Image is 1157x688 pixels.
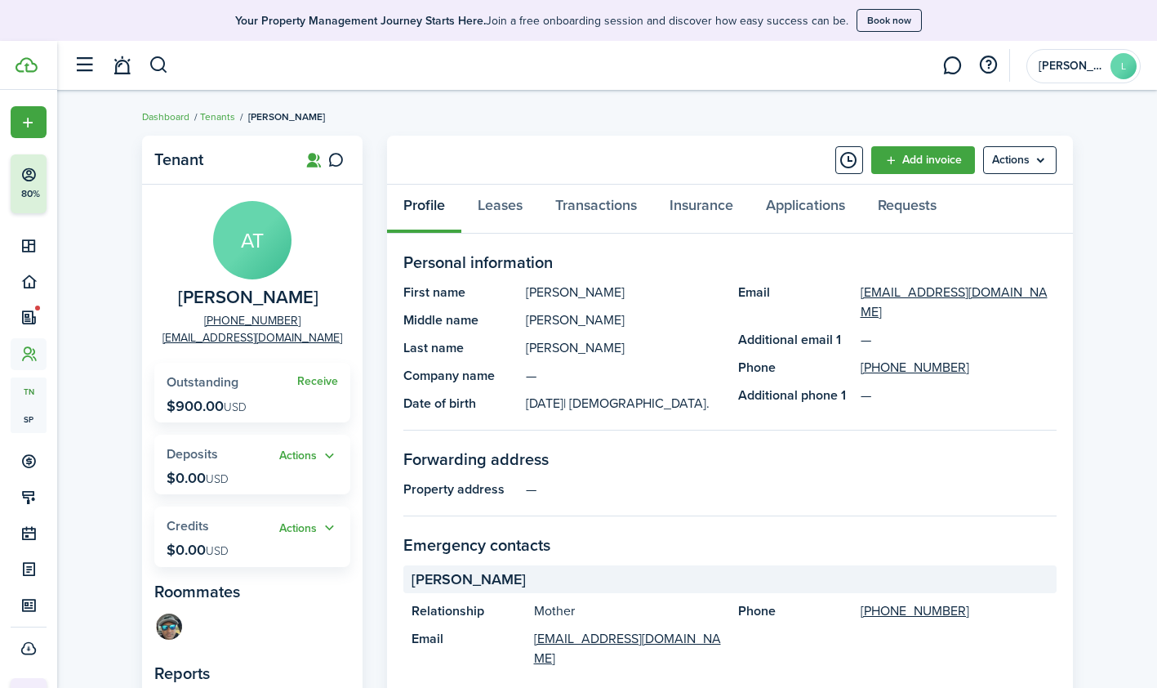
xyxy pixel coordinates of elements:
panel-main-title: Email [412,629,526,668]
button: Open menu [279,519,338,538]
img: Jonah Williams [156,614,182,640]
a: Jonah Williams [154,612,184,645]
p: $0.00 [167,542,229,558]
a: Transactions [539,185,653,234]
span: USD [206,471,229,488]
a: Dashboard [142,109,189,124]
avatar-text: AT [213,201,291,279]
a: Receive [297,375,338,388]
panel-main-title: Last name [403,338,518,358]
a: Applications [750,185,861,234]
button: Actions [279,447,338,466]
a: [EMAIL_ADDRESS][DOMAIN_NAME] [162,329,342,346]
panel-main-title: Relationship [412,601,526,621]
a: Tenants [200,109,235,124]
panel-main-title: Additional email 1 [738,330,852,350]
panel-main-description: [PERSON_NAME] [526,283,722,302]
avatar-text: L [1110,53,1137,79]
span: Credits [167,516,209,535]
a: [PHONE_NUMBER] [204,312,300,329]
span: Logan [1039,60,1104,72]
a: [EMAIL_ADDRESS][DOMAIN_NAME] [861,283,1057,322]
span: [PERSON_NAME] [248,109,325,124]
a: Insurance [653,185,750,234]
p: $0.00 [167,470,229,486]
b: Your Property Management Journey Starts Here. [235,12,486,29]
button: 80% [11,154,146,213]
panel-main-title: Tenant [154,150,285,169]
a: Requests [861,185,953,234]
a: sp [11,405,47,433]
panel-main-section-title: Personal information [403,250,1057,275]
panel-main-title: Phone [738,358,852,378]
panel-main-title: First name [403,283,518,302]
panel-main-title: Property address [403,480,518,499]
button: Book now [857,9,922,32]
menu-btn: Actions [983,146,1057,174]
button: Open sidebar [69,50,100,81]
a: [PHONE_NUMBER] [861,358,969,378]
button: Open resource center [974,51,1002,79]
a: Notifications [106,45,137,87]
a: [EMAIL_ADDRESS][DOMAIN_NAME] [534,629,722,668]
a: Leases [461,185,539,234]
panel-main-subtitle: Roommates [154,579,350,604]
span: [PERSON_NAME] [412,569,526,591]
button: Search [149,51,169,79]
p: 80% [20,187,41,201]
panel-main-title: Additional phone 1 [738,386,852,405]
panel-main-title: Date of birth [403,394,518,413]
panel-main-title: Company name [403,366,518,386]
panel-main-description: [PERSON_NAME] [526,310,722,330]
span: USD [224,399,247,416]
a: [PHONE_NUMBER] [861,601,969,621]
span: USD [206,543,229,560]
panel-main-description: [PERSON_NAME] [526,338,722,358]
button: Open menu [983,146,1057,174]
a: Messaging [937,45,968,87]
p: $900.00 [167,398,247,414]
panel-main-section-title: Emergency contacts [403,533,1057,557]
img: TenantCloud [16,57,38,73]
button: Timeline [835,146,863,174]
button: Open menu [279,447,338,466]
panel-main-description: [DATE] [526,394,722,413]
a: tn [11,378,47,405]
span: Outstanding [167,373,238,391]
span: Deposits [167,445,218,463]
panel-main-title: Phone [738,601,852,621]
button: Open menu [11,106,47,138]
panel-main-section-title: Forwarding address [403,447,1057,471]
panel-main-description: Mother [534,601,722,621]
a: Add invoice [871,146,975,174]
panel-main-title: Middle name [403,310,518,330]
p: Join a free onboarding session and discover how easy success can be. [235,12,848,29]
span: | [DEMOGRAPHIC_DATA]. [563,394,710,413]
button: Actions [279,519,338,538]
span: Ashley Taipale [178,288,318,308]
panel-main-description: — [526,366,722,386]
panel-main-subtitle: Reports [154,661,350,686]
panel-main-title: Email [738,283,852,322]
panel-main-description: — [526,480,1057,499]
